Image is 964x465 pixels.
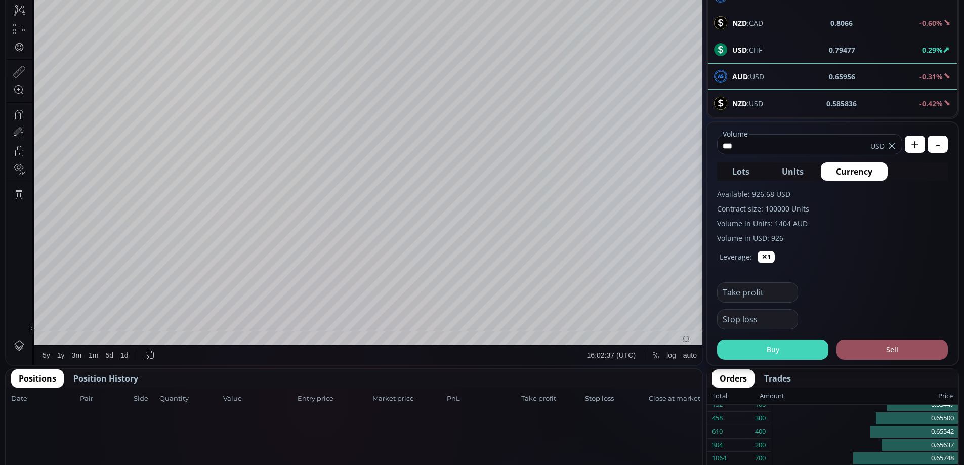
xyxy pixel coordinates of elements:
button: Sell [836,340,948,360]
button: Currency [821,162,888,181]
button: Lots [717,162,765,181]
div: 5y [36,444,44,452]
button: 16:02:37 (UTC) [577,438,633,457]
div: 1d [114,444,122,452]
button: Orders [712,369,755,388]
span: :USD [732,98,763,109]
b: 0.79477 [829,45,855,55]
div: 400 [755,425,766,438]
div: 1h [50,23,65,32]
div: Australian dollar [65,23,130,32]
button: Positions [11,369,64,388]
span: Units [782,165,804,178]
div: 1064 [712,452,726,465]
div: 3m [66,444,75,452]
label: Contract size: 100000 Units [717,203,948,214]
span: Pair [80,394,131,404]
div: 610 [712,425,723,438]
span: Quantity [159,394,220,404]
div: Total [712,390,760,403]
div: Go to [136,438,152,457]
div: L [226,25,230,32]
div: log [660,444,670,452]
div: 0.659460 [230,25,258,32]
button: Position History [66,369,146,388]
b: 0.29% [922,45,943,55]
b: NZD [732,99,747,108]
span: PnL [447,394,518,404]
div: 1y [51,444,59,452]
div: 0.65637 [771,439,958,452]
div: Price [784,390,953,403]
label: Available: 926.68 USD [717,189,948,199]
div: 0.65500 [771,412,958,426]
div: 5d [100,444,108,452]
div: 102 [59,36,70,44]
span: Entry price [298,394,369,404]
span: Orders [720,372,747,385]
div: 0.65447 [771,398,958,412]
span: :CHF [732,45,762,55]
span: Date [11,394,77,404]
span: 16:02:37 (UTC) [581,444,630,452]
div: 1m [82,444,92,452]
div:  [9,135,17,145]
button: Buy [717,340,828,360]
div: 0.659560 [266,25,293,32]
span: Positions [19,372,56,385]
div: 0.659620 [195,25,223,32]
span: Value [223,394,295,404]
div: AUD [33,23,50,32]
div: 458 [712,412,723,425]
div: 0.659480 [159,25,187,32]
b: -0.60% [919,18,943,28]
span: Position History [73,372,138,385]
b: USD [732,45,747,55]
button: Units [767,162,819,181]
div: Toggle Percentage [643,438,657,457]
label: Leverage: [720,251,752,262]
div: H [190,25,195,32]
b: 0.585836 [826,98,857,109]
div: auto [677,444,691,452]
span: Close at market [649,394,697,404]
span: Take profit [521,394,582,404]
div: O [154,25,159,32]
b: -0.42% [919,99,943,108]
span: :CAD [732,18,763,28]
div: +0.000090 (+0.01%) [296,25,356,32]
div: C [261,25,266,32]
div: 700 [755,452,766,465]
div: Market open [137,23,146,32]
div: 1 h [85,6,93,14]
span: Market price [372,394,444,404]
div: Volume [33,36,55,44]
span: Trades [764,372,791,385]
label: Volume in USD: 926 [717,233,948,243]
div: Indicators [189,6,220,14]
button: ✕1 [758,251,775,263]
div: Toggle Auto Scale [674,438,694,457]
div: Amount [760,390,784,403]
span: Lots [732,165,749,178]
button: Trades [757,369,799,388]
div: Compare [136,6,165,14]
span: Side [134,394,156,404]
span: USD [870,141,885,151]
button: + [905,136,925,153]
span: Stop loss [585,394,646,404]
div: 0.65542 [771,425,958,439]
b: NZD [732,18,747,28]
b: 0.8066 [830,18,853,28]
button: - [928,136,948,153]
span: Currency [836,165,872,178]
div: 304 [712,439,723,452]
div: 300 [755,412,766,425]
div: 200 [755,439,766,452]
div: Toggle Log Scale [657,438,674,457]
div: Hide Drawings Toolbar [23,414,28,428]
label: Volume in Units: 1404 AUD [717,218,948,229]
